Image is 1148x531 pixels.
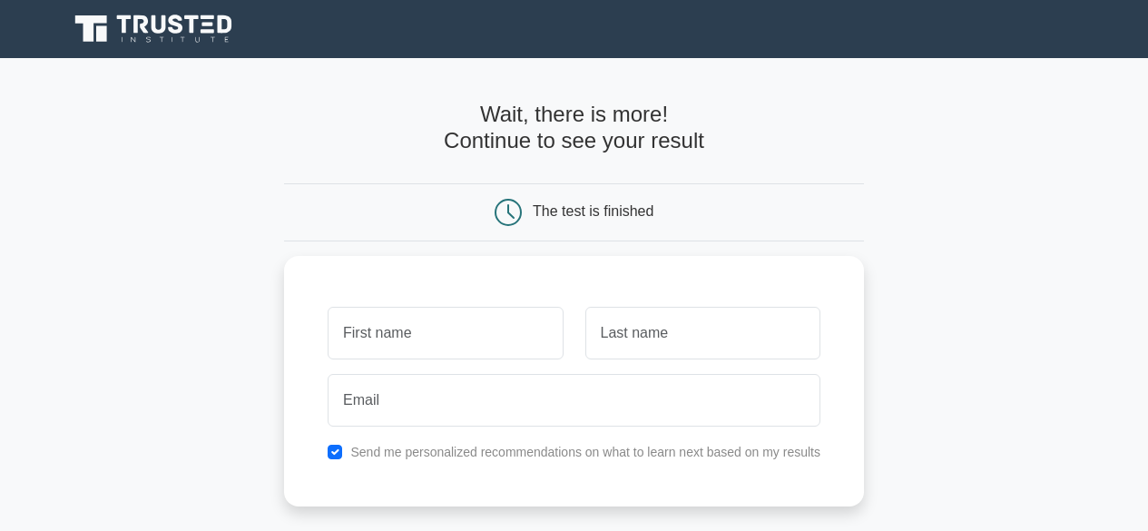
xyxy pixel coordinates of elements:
[533,203,653,219] div: The test is finished
[328,307,563,359] input: First name
[585,307,820,359] input: Last name
[284,102,864,154] h4: Wait, there is more! Continue to see your result
[328,374,820,427] input: Email
[350,445,820,459] label: Send me personalized recommendations on what to learn next based on my results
